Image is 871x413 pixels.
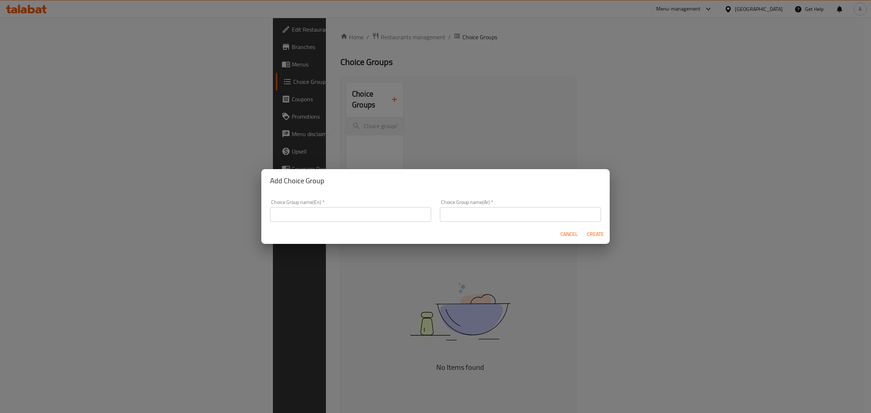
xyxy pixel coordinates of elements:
[584,228,607,241] button: Create
[560,230,578,239] span: Cancel
[270,175,601,187] h2: Add Choice Group
[440,207,601,222] input: Please enter Choice Group name(ar)
[557,228,581,241] button: Cancel
[270,207,431,222] input: Please enter Choice Group name(en)
[586,230,604,239] span: Create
